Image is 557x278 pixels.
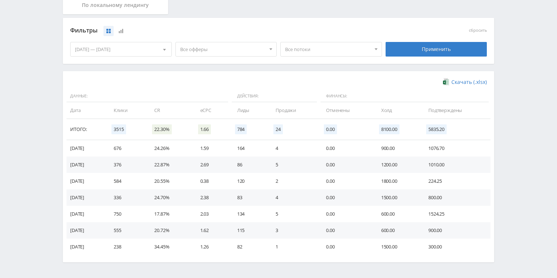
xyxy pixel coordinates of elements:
div: Фильтры [70,25,382,36]
span: 0.00 [324,124,337,134]
td: 20.72% [147,222,193,239]
span: 22.30% [152,124,171,134]
td: 2.38 [193,189,230,206]
td: 2 [268,173,319,189]
td: 83 [230,189,268,206]
td: 1524.25 [421,206,490,222]
td: 82 [230,239,268,255]
td: 34.45% [147,239,193,255]
td: Лиды [230,102,268,119]
td: 300.00 [421,239,490,255]
td: CR [147,102,193,119]
td: 676 [106,140,147,157]
td: 24.26% [147,140,193,157]
td: [DATE] [67,222,106,239]
td: 24.70% [147,189,193,206]
td: 238 [106,239,147,255]
td: 86 [230,157,268,173]
span: Все офферы [180,42,266,56]
span: Финансы: [321,90,489,103]
td: 0.00 [319,140,374,157]
span: 3515 [111,124,126,134]
td: 17.87% [147,206,193,222]
td: eCPC [193,102,230,119]
td: 1500.00 [374,239,421,255]
img: xlsx [443,78,449,85]
td: 115 [230,222,268,239]
td: 1.59 [193,140,230,157]
span: 1.66 [198,124,211,134]
td: 1 [268,239,319,255]
td: 22.87% [147,157,193,173]
td: [DATE] [67,173,106,189]
span: 24 [273,124,283,134]
td: 1076.70 [421,140,490,157]
td: [DATE] [67,157,106,173]
td: 750 [106,206,147,222]
td: 584 [106,173,147,189]
td: Клики [106,102,147,119]
td: 376 [106,157,147,173]
td: 0.00 [319,222,374,239]
td: Холд [374,102,421,119]
span: Данные: [67,90,228,103]
td: 900.00 [374,140,421,157]
td: 4 [268,140,319,157]
td: 0.00 [319,239,374,255]
span: 5835.20 [426,124,447,134]
button: сбросить [469,28,487,33]
td: [DATE] [67,140,106,157]
td: 4 [268,189,319,206]
td: 600.00 [374,222,421,239]
td: 0.00 [319,157,374,173]
td: 120 [230,173,268,189]
td: 900.00 [421,222,490,239]
td: 0.00 [319,189,374,206]
td: 2.69 [193,157,230,173]
td: 1.62 [193,222,230,239]
td: [DATE] [67,206,106,222]
td: 2.03 [193,206,230,222]
span: 8100.00 [379,124,399,134]
td: 5 [268,157,319,173]
td: 20.55% [147,173,193,189]
td: 164 [230,140,268,157]
td: 1800.00 [374,173,421,189]
span: Скачать (.xlsx) [451,79,487,85]
td: Подтверждены [421,102,490,119]
div: Применить [386,42,487,57]
td: 600.00 [374,206,421,222]
td: 3 [268,222,319,239]
td: 134 [230,206,268,222]
td: 5 [268,206,319,222]
td: Итого: [67,119,106,140]
td: Дата [67,102,106,119]
td: 224.25 [421,173,490,189]
td: 1500.00 [374,189,421,206]
td: [DATE] [67,189,106,206]
td: Продажи [268,102,319,119]
td: 1.26 [193,239,230,255]
td: [DATE] [67,239,106,255]
td: 0.00 [319,206,374,222]
td: 0.00 [319,173,374,189]
td: 800.00 [421,189,490,206]
div: [DATE] — [DATE] [71,42,171,56]
td: Отменены [319,102,374,119]
td: 0.38 [193,173,230,189]
td: 336 [106,189,147,206]
td: 555 [106,222,147,239]
a: Скачать (.xlsx) [443,78,487,86]
span: Все потоки [285,42,371,56]
td: 1200.00 [374,157,421,173]
span: Действия: [232,90,317,103]
span: 784 [235,124,247,134]
td: 1010.00 [421,157,490,173]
